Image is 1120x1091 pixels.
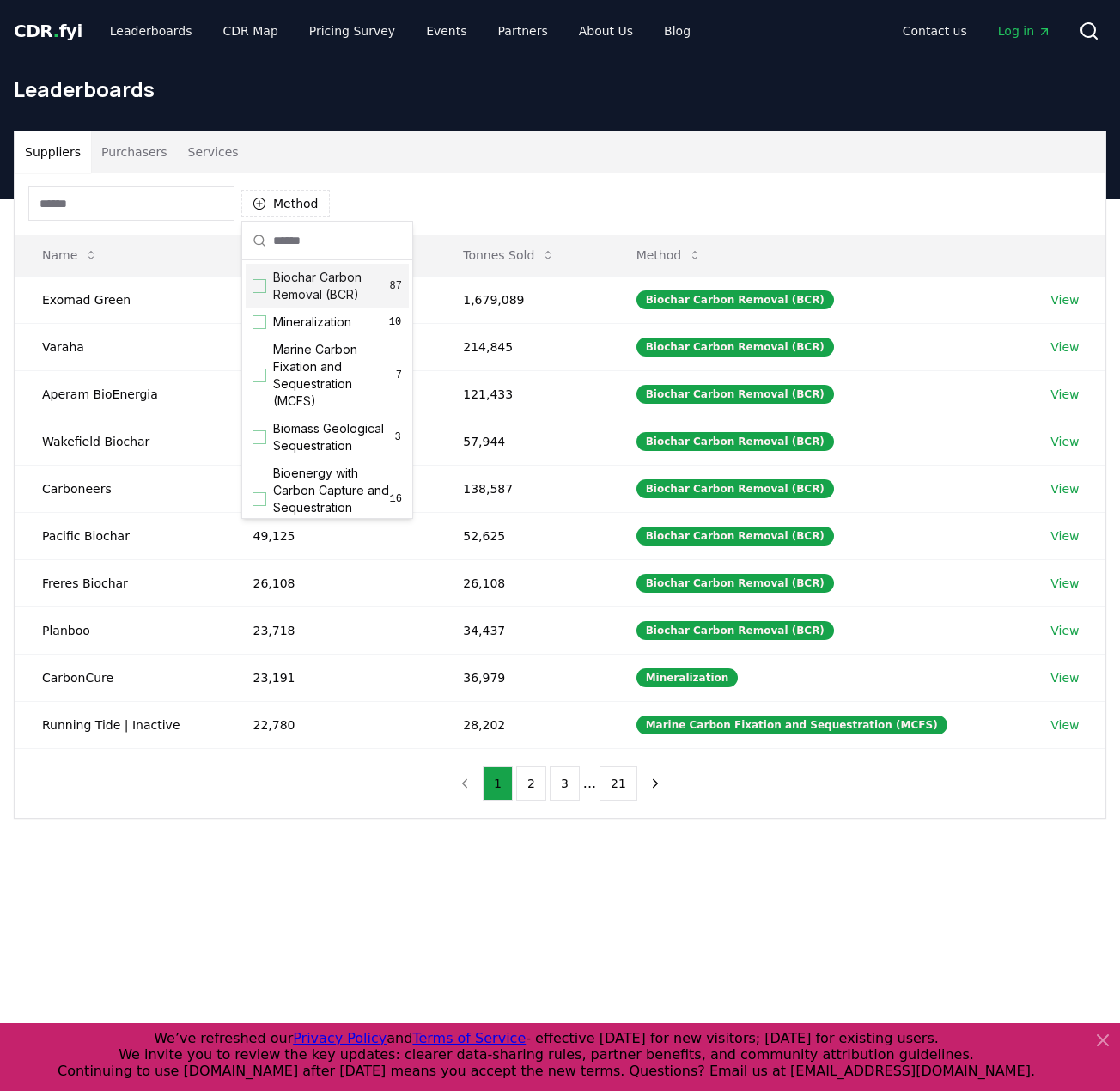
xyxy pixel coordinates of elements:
button: Method [241,190,330,217]
td: 26,108 [435,559,608,606]
a: Leaderboards [96,15,206,46]
td: CarbonCure [15,654,225,701]
span: . [53,21,59,41]
td: 1,679,089 [435,276,608,323]
h1: Leaderboards [14,76,1106,103]
td: Planboo [15,606,225,654]
span: Marine Carbon Fixation and Sequestration (MCFS) [273,341,396,410]
button: 2 [516,766,546,801]
button: Suppliers [15,131,91,173]
button: next page [641,766,670,801]
span: 16 [390,492,402,506]
a: View [1050,338,1079,356]
li: ... [583,773,596,794]
div: Biochar Carbon Removal (BCR) [636,621,834,640]
a: View [1050,291,1079,308]
div: Biochar Carbon Removal (BCR) [636,338,834,357]
nav: Main [96,15,704,46]
td: 52,625 [435,512,608,559]
button: Tonnes Delivered [239,238,390,272]
td: Aperam BioEnergia [15,370,225,418]
span: Log in [998,22,1051,40]
td: 138,587 [435,465,608,512]
td: 23,191 [225,654,435,701]
a: Events [412,15,480,46]
button: 3 [550,766,580,801]
td: 23,718 [225,606,435,654]
div: Biochar Carbon Removal (BCR) [636,527,834,545]
a: View [1050,622,1079,639]
a: View [1050,480,1079,497]
span: Biochar Carbon Removal (BCR) [273,269,390,303]
div: Biochar Carbon Removal (BCR) [636,290,834,309]
a: CDR Map [210,15,292,46]
span: Bioenergy with Carbon Capture and Sequestration (BECCS) [273,465,390,533]
td: Carboneers [15,465,225,512]
div: Biochar Carbon Removal (BCR) [636,432,834,451]
div: Biochar Carbon Removal (BCR) [636,479,834,498]
td: Freres Biochar [15,559,225,606]
a: Pricing Survey [295,15,409,46]
td: Wakefield Biochar [15,418,225,465]
button: 21 [600,766,637,801]
button: Name [28,238,112,272]
td: 57,944 [435,418,608,465]
a: Contact us [889,15,981,46]
td: 26,108 [225,559,435,606]
a: View [1050,386,1079,403]
span: Biomass Geological Sequestration [273,420,393,454]
button: Services [178,131,249,173]
a: About Us [565,15,647,46]
button: Purchasers [91,131,178,173]
td: 57,936 [225,418,435,465]
td: 89,548 [225,370,435,418]
a: View [1050,575,1079,592]
a: View [1050,669,1079,686]
td: 34,437 [435,606,608,654]
a: Log in [984,15,1065,46]
a: CDR.fyi [14,19,82,43]
td: 28,202 [435,701,608,748]
td: 121,433 [435,370,608,418]
td: 196,174 [225,276,435,323]
div: Mineralization [636,668,739,687]
a: View [1050,433,1079,450]
a: View [1050,527,1079,545]
button: Tonnes Sold [449,238,569,272]
td: 36,979 [435,654,608,701]
span: 3 [393,430,402,444]
td: 214,845 [435,323,608,370]
td: Varaha [15,323,225,370]
nav: Main [889,15,1065,46]
td: Running Tide | Inactive [15,701,225,748]
a: View [1050,716,1079,734]
td: 49,125 [225,512,435,559]
div: Marine Carbon Fixation and Sequestration (MCFS) [636,716,947,734]
div: Biochar Carbon Removal (BCR) [636,385,834,404]
td: 99,512 [225,323,435,370]
button: Method [623,238,716,272]
span: 87 [390,279,402,293]
span: 10 [388,315,402,329]
span: Mineralization [273,314,351,331]
a: Partners [484,15,562,46]
a: Blog [650,15,704,46]
div: Biochar Carbon Removal (BCR) [636,574,834,593]
td: 53,601 [225,465,435,512]
td: 22,780 [225,701,435,748]
span: 7 [396,369,402,382]
button: 1 [483,766,513,801]
td: Pacific Biochar [15,512,225,559]
td: Exomad Green [15,276,225,323]
span: CDR fyi [14,21,82,41]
